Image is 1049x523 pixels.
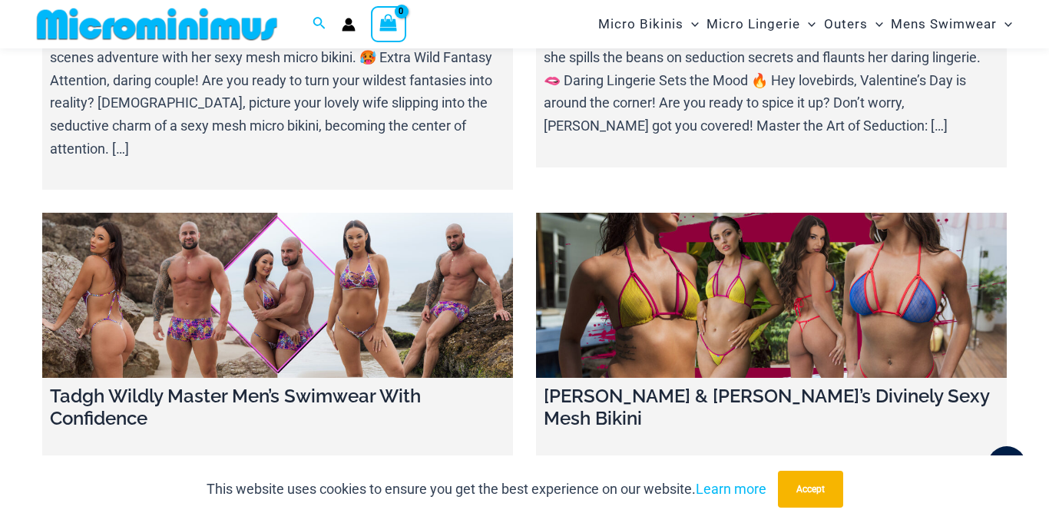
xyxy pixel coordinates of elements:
p: Get ready to peek and get obsessed with [PERSON_NAME]’s behind-the-scenes adventure with her sexy... [50,23,505,160]
button: Accept [778,471,843,508]
nav: Site Navigation [592,2,1018,46]
p: This website uses cookies to ensure you get the best experience on our website. [207,478,766,501]
a: Tamika & Tayla’s Divinely Sexy Mesh Bikini [536,213,1007,378]
a: Search icon link [313,15,326,34]
p: Get ready for a steamy behind-the-scenes video with [PERSON_NAME] as she spills the beans on sedu... [544,23,999,137]
span: Menu Toggle [997,5,1012,44]
span: Micro Bikinis [598,5,683,44]
h4: Tadgh Wildly Master Men’s Swimwear With Confidence [50,386,505,430]
span: Mens Swimwear [891,5,997,44]
a: Learn more [696,481,766,497]
a: Micro LingerieMenu ToggleMenu Toggle [703,5,819,44]
a: Mens SwimwearMenu ToggleMenu Toggle [887,5,1016,44]
span: Menu Toggle [683,5,699,44]
span: Outers [824,5,868,44]
a: Account icon link [342,18,356,31]
a: View Shopping Cart, empty [371,6,406,41]
span: Menu Toggle [868,5,883,44]
a: Micro BikinisMenu ToggleMenu Toggle [594,5,703,44]
h4: [PERSON_NAME] & [PERSON_NAME]’s Divinely Sexy Mesh Bikini [544,386,999,430]
a: OutersMenu ToggleMenu Toggle [820,5,887,44]
span: Menu Toggle [800,5,816,44]
span: Micro Lingerie [707,5,800,44]
img: MM SHOP LOGO FLAT [31,7,283,41]
a: Tadgh Wildly Master Men’s Swimwear With Confidence [42,213,513,378]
